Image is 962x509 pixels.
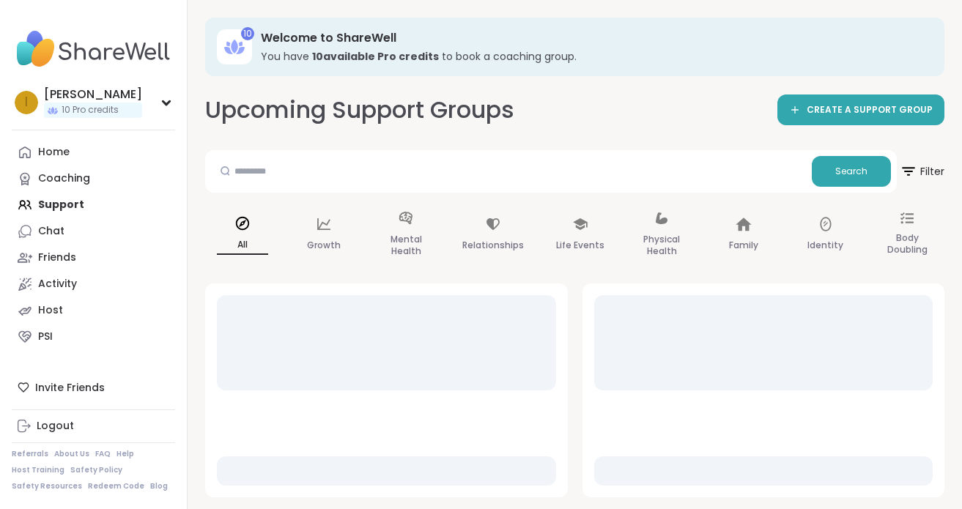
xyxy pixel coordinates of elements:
[12,139,175,166] a: Home
[462,237,524,254] p: Relationships
[150,481,168,491] a: Blog
[95,449,111,459] a: FAQ
[637,231,688,260] p: Physical Health
[312,49,439,64] b: 10 available Pro credit s
[38,224,64,239] div: Chat
[900,154,944,189] span: Filter
[38,250,76,265] div: Friends
[812,156,891,187] button: Search
[62,104,119,116] span: 10 Pro credits
[12,23,175,75] img: ShareWell Nav Logo
[12,166,175,192] a: Coaching
[900,150,944,193] button: Filter
[70,465,122,475] a: Safety Policy
[241,27,254,40] div: 10
[261,49,924,64] h3: You have to book a coaching group.
[881,229,933,259] p: Body Doubling
[88,481,144,491] a: Redeem Code
[12,297,175,324] a: Host
[38,277,77,291] div: Activity
[807,237,843,254] p: Identity
[807,104,933,116] span: CREATE A SUPPORT GROUP
[835,165,867,178] span: Search
[12,374,175,401] div: Invite Friends
[38,145,70,160] div: Home
[116,449,134,459] a: Help
[12,218,175,245] a: Chat
[37,419,74,434] div: Logout
[44,86,142,103] div: [PERSON_NAME]
[12,245,175,271] a: Friends
[25,93,28,112] span: I
[12,413,175,439] a: Logout
[307,237,341,254] p: Growth
[12,271,175,297] a: Activity
[217,236,268,255] p: All
[54,449,89,459] a: About Us
[38,303,63,318] div: Host
[205,94,514,127] h2: Upcoming Support Groups
[380,231,432,260] p: Mental Health
[38,171,90,186] div: Coaching
[777,94,944,125] a: CREATE A SUPPORT GROUP
[12,324,175,350] a: PSI
[38,330,53,344] div: PSI
[556,237,604,254] p: Life Events
[12,481,82,491] a: Safety Resources
[729,237,758,254] p: Family
[261,30,924,46] h3: Welcome to ShareWell
[12,449,48,459] a: Referrals
[12,465,64,475] a: Host Training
